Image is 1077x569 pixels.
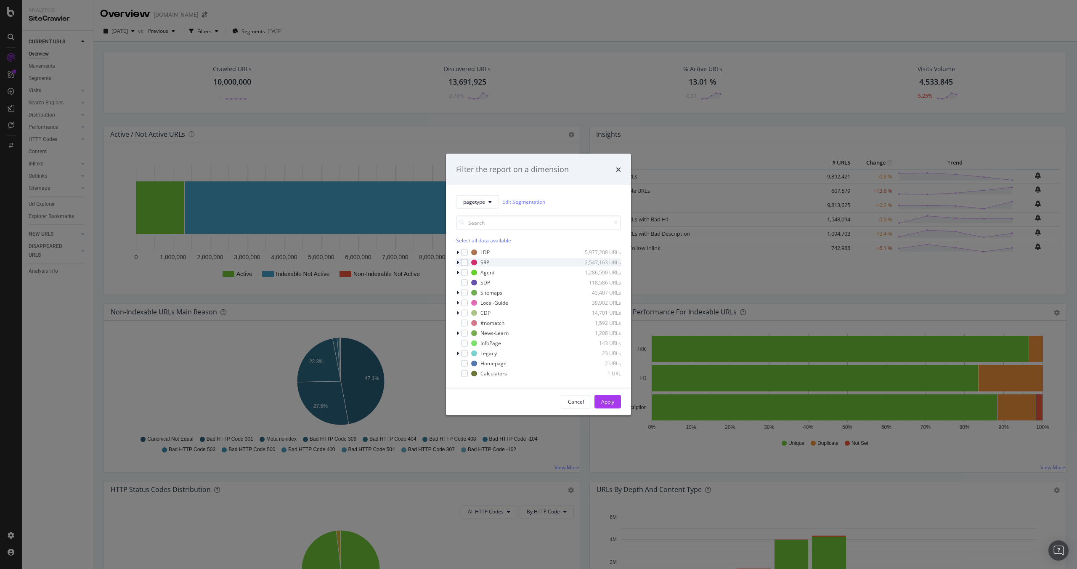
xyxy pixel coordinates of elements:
div: modal [446,154,631,415]
div: 14,701 URLs [580,309,621,316]
div: 2,547,163 URLs [580,259,621,266]
div: SDP [480,279,490,286]
div: Cancel [568,398,584,405]
div: News-Learn [480,330,509,337]
button: pagetype [456,195,499,208]
div: SRP [480,259,489,266]
button: Cancel [561,395,591,408]
div: Homepage [480,360,507,367]
div: 39,902 URLs [580,299,621,306]
div: 2 URLs [580,360,621,367]
div: #nomatch [480,319,504,327]
div: LDP [480,249,490,256]
div: 1 URL [580,370,621,377]
div: 1,286,590 URLs [580,269,621,276]
div: 5,977,208 URLs [580,249,621,256]
div: Local-Guide [480,299,508,306]
div: 143 URLs [580,340,621,347]
div: times [616,164,621,175]
div: 1,208 URLs [580,330,621,337]
div: Open Intercom Messenger [1048,540,1069,561]
div: 23 URLs [580,350,621,357]
div: Filter the report on a dimension [456,164,569,175]
div: 1,592 URLs [580,319,621,327]
div: Select all data available [456,237,621,244]
div: CDP [480,309,491,316]
a: Edit Segmentation [502,197,545,206]
div: Apply [601,398,614,405]
div: Agent [480,269,494,276]
div: 118,586 URLs [580,279,621,286]
button: Apply [594,395,621,408]
div: Legacy [480,350,497,357]
div: Sitemaps [480,289,502,296]
div: InfoPage [480,340,501,347]
span: pagetype [463,198,485,205]
div: 43,407 URLs [580,289,621,296]
div: Calculators [480,370,507,377]
input: Search [456,215,621,230]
